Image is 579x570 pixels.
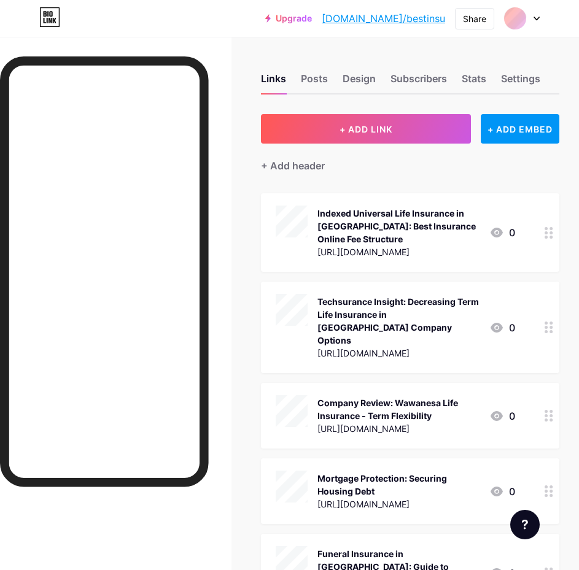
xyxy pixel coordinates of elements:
div: [URL][DOMAIN_NAME] [317,422,480,435]
div: Mortgage Protection: Securing Housing Debt [317,472,480,498]
div: Indexed Universal Life Insurance in [GEOGRAPHIC_DATA]: Best Insurance Online Fee Structure [317,207,480,245]
div: Techsurance Insight: Decreasing Term Life Insurance in [GEOGRAPHIC_DATA] Company Options [317,295,480,347]
div: [URL][DOMAIN_NAME] [317,347,480,360]
button: + ADD LINK [261,114,471,144]
div: Stats [462,71,486,93]
div: 0 [489,484,515,499]
div: 0 [489,320,515,335]
div: Links [261,71,286,93]
div: 0 [489,225,515,240]
div: + ADD EMBED [481,114,559,144]
div: Posts [301,71,328,93]
div: + Add header [261,158,325,173]
a: Upgrade [265,13,312,23]
a: [DOMAIN_NAME]/bestinsu [322,11,445,26]
div: Company Review: Wawanesa Life Insurance - Term Flexibility [317,396,480,422]
div: Settings [501,71,540,93]
div: [URL][DOMAIN_NAME] [317,245,480,258]
div: [URL][DOMAIN_NAME] [317,498,480,510]
div: Design [343,71,376,93]
div: 0 [489,409,515,423]
div: Share [463,12,486,25]
div: Subscribers [391,71,447,93]
span: + ADD LINK [340,124,392,134]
